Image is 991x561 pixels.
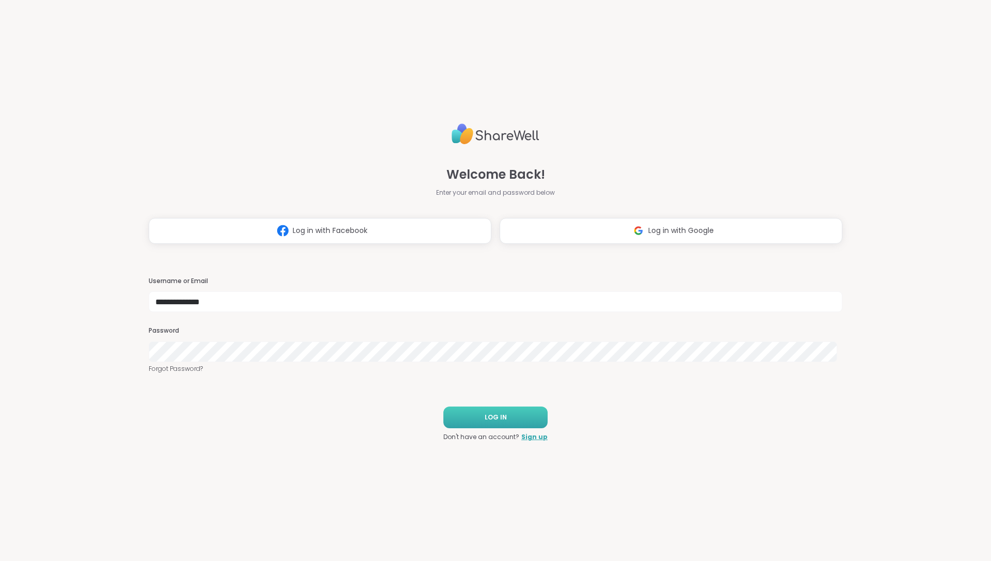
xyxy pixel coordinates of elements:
span: Log in with Facebook [293,225,367,236]
button: Log in with Google [500,218,842,244]
h3: Password [149,326,842,335]
button: LOG IN [443,407,548,428]
button: Log in with Facebook [149,218,491,244]
a: Sign up [521,432,548,442]
h3: Username or Email [149,277,842,286]
span: Don't have an account? [443,432,519,442]
img: ShareWell Logomark [629,221,648,240]
img: ShareWell Logo [452,119,539,149]
a: Forgot Password? [149,364,842,373]
span: Log in with Google [648,225,714,236]
img: ShareWell Logomark [273,221,293,240]
span: Enter your email and password below [436,188,555,197]
span: LOG IN [485,413,507,422]
span: Welcome Back! [446,165,545,184]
